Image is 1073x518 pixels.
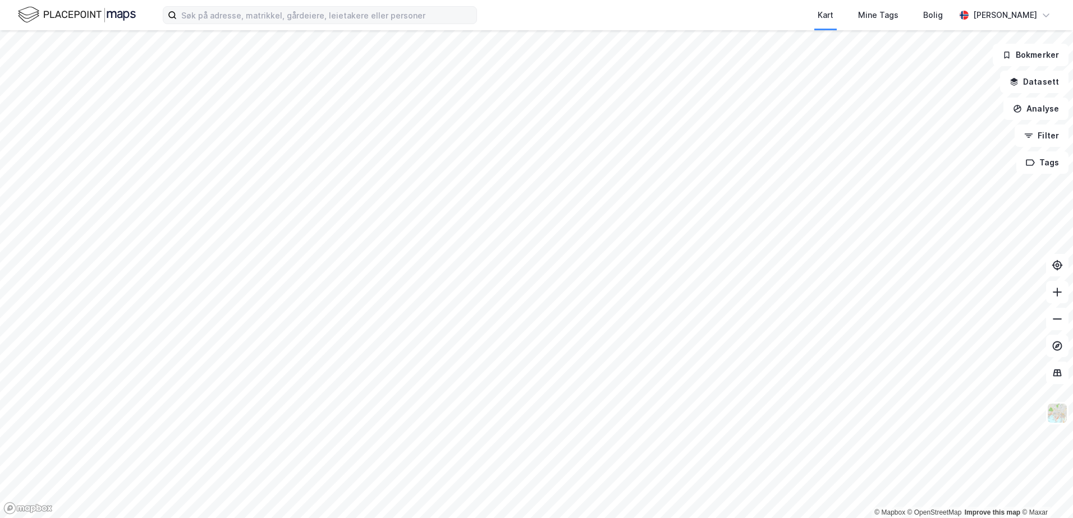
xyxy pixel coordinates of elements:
iframe: Chat Widget [1017,464,1073,518]
button: Datasett [1000,71,1069,93]
div: Kontrollprogram for chat [1017,464,1073,518]
button: Bokmerker [993,44,1069,66]
button: Tags [1016,151,1069,174]
button: Analyse [1003,98,1069,120]
a: Improve this map [965,508,1020,516]
input: Søk på adresse, matrikkel, gårdeiere, leietakere eller personer [177,7,476,24]
div: Kart [818,8,833,22]
img: Z [1047,403,1068,424]
button: Filter [1015,124,1069,147]
div: Bolig [923,8,943,22]
a: OpenStreetMap [907,508,962,516]
div: [PERSON_NAME] [973,8,1037,22]
img: logo.f888ab2527a4732fd821a326f86c7f29.svg [18,5,136,25]
a: Mapbox homepage [3,502,53,515]
div: Mine Tags [858,8,898,22]
a: Mapbox [874,508,905,516]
